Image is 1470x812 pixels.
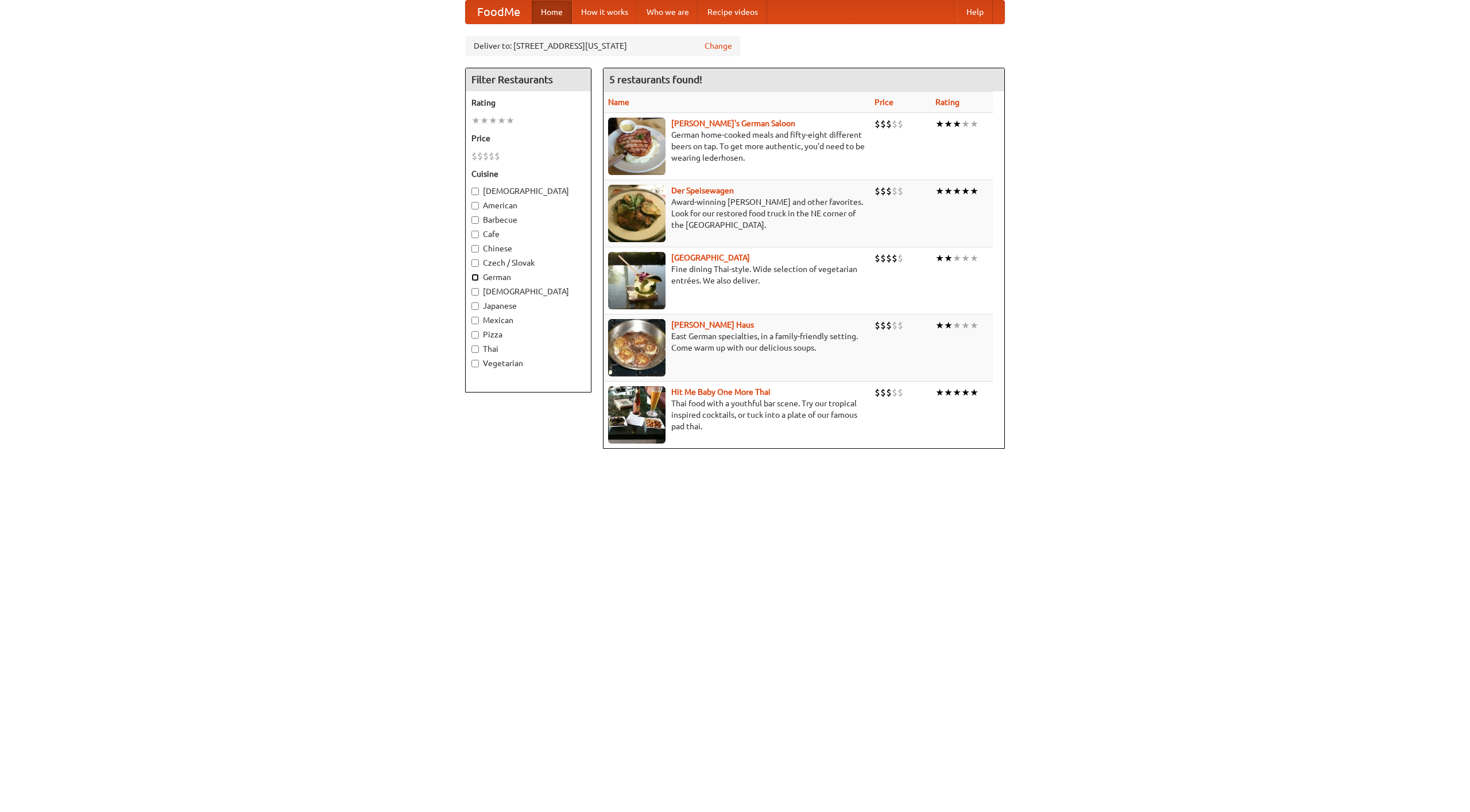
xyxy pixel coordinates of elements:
a: [GEOGRAPHIC_DATA] [671,253,750,262]
li: ★ [480,114,489,127]
a: Der Speisewagen [671,186,734,195]
li: ★ [935,252,944,265]
li: $ [898,319,903,332]
li: $ [886,386,892,399]
img: satay.jpg [608,252,666,309]
img: speisewagen.jpg [608,185,666,242]
li: $ [489,150,494,162]
a: Hit Me Baby One More Thai [671,387,771,397]
li: ★ [497,114,506,127]
li: ★ [961,386,970,399]
li: ★ [953,185,961,197]
li: $ [477,150,483,162]
img: esthers.jpg [608,118,666,175]
label: Chinese [471,243,585,254]
input: Cafe [471,231,479,238]
input: [DEMOGRAPHIC_DATA] [471,188,479,195]
img: babythai.jpg [608,386,666,444]
li: ★ [953,118,961,130]
label: Japanese [471,300,585,312]
input: Czech / Slovak [471,259,479,267]
a: Who we are [637,1,698,24]
input: German [471,274,479,281]
input: Chinese [471,245,479,252]
li: $ [892,386,898,399]
li: ★ [935,185,944,197]
li: $ [886,252,892,265]
li: $ [898,252,903,265]
ng-pluralize: 5 restaurants found! [609,74,702,85]
li: ★ [970,319,978,332]
li: $ [880,185,886,197]
p: East German specialties, in a family-friendly setting. Come warm up with our delicious soups. [608,331,865,353]
h5: Rating [471,97,585,108]
li: $ [494,150,500,162]
li: ★ [935,118,944,130]
p: Award-winning [PERSON_NAME] and other favorites. Look for our restored food truck in the NE corne... [608,196,865,231]
li: ★ [970,185,978,197]
li: ★ [944,252,953,265]
input: American [471,202,479,209]
li: ★ [944,386,953,399]
li: ★ [953,252,961,265]
input: Mexican [471,317,479,324]
a: Price [875,98,893,107]
li: $ [898,118,903,130]
li: $ [880,319,886,332]
li: $ [875,118,880,130]
li: $ [880,252,886,265]
p: German home-cooked meals and fifty-eight different beers on tap. To get more authentic, you'd nee... [608,129,865,164]
div: Deliver to: [STREET_ADDRESS][US_STATE] [465,36,741,56]
label: Mexican [471,314,585,326]
li: ★ [935,386,944,399]
a: [PERSON_NAME]'s German Saloon [671,119,795,128]
label: Cafe [471,228,585,240]
li: $ [880,118,886,130]
li: ★ [961,118,970,130]
li: $ [875,319,880,332]
label: American [471,200,585,211]
li: $ [892,185,898,197]
li: $ [892,319,898,332]
input: Thai [471,345,479,353]
p: Fine dining Thai-style. Wide selection of vegetarian entrées. We also deliver. [608,263,865,286]
a: How it works [572,1,637,24]
a: Home [532,1,572,24]
label: [DEMOGRAPHIC_DATA] [471,185,585,197]
a: [PERSON_NAME] Haus [671,320,754,329]
li: $ [892,252,898,265]
li: $ [875,386,880,399]
input: [DEMOGRAPHIC_DATA] [471,288,479,296]
li: $ [886,185,892,197]
a: Recipe videos [698,1,767,24]
li: ★ [961,252,970,265]
li: $ [886,118,892,130]
li: ★ [944,118,953,130]
h5: Cuisine [471,168,585,180]
label: German [471,271,585,283]
li: $ [880,386,886,399]
li: $ [875,252,880,265]
li: $ [892,118,898,130]
input: Barbecue [471,216,479,224]
label: Czech / Slovak [471,257,585,269]
li: $ [898,386,903,399]
label: Pizza [471,329,585,340]
input: Japanese [471,302,479,310]
li: ★ [489,114,497,127]
li: ★ [953,386,961,399]
label: Vegetarian [471,358,585,369]
p: Thai food with a youthful bar scene. Try our tropical inspired cocktails, or tuck into a plate of... [608,398,865,432]
label: Barbecue [471,214,585,226]
li: ★ [944,319,953,332]
input: Pizza [471,331,479,339]
li: ★ [506,114,514,127]
li: ★ [970,252,978,265]
li: $ [471,150,477,162]
li: $ [886,319,892,332]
